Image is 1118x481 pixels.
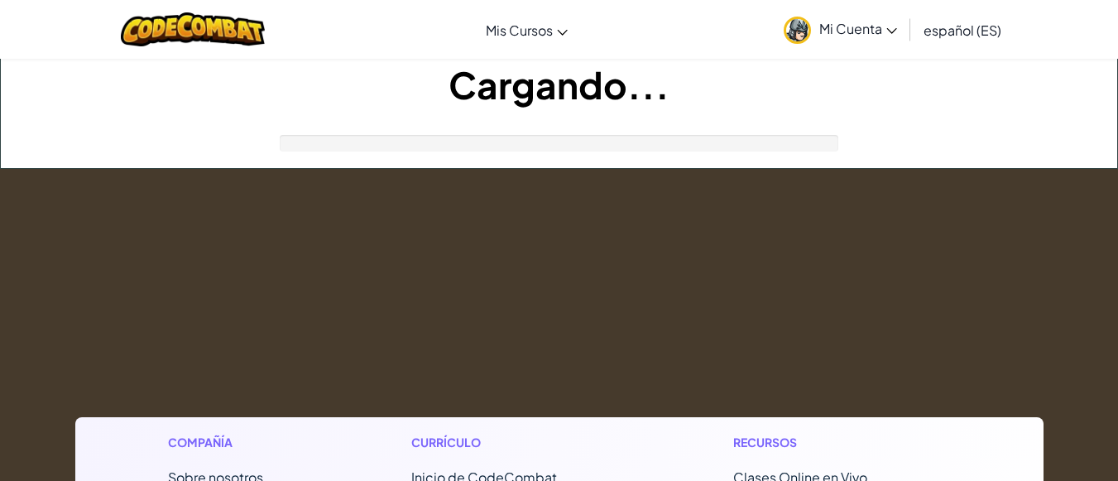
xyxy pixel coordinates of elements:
[733,434,951,451] h1: Recursos
[1,59,1117,110] h1: Cargando...
[775,3,905,55] a: Mi Cuenta
[477,7,576,52] a: Mis Cursos
[168,434,306,451] h1: Compañía
[411,434,629,451] h1: Currículo
[121,12,266,46] img: CodeCombat logo
[924,22,1001,39] span: español (ES)
[784,17,811,44] img: avatar
[915,7,1010,52] a: español (ES)
[819,20,897,37] span: Mi Cuenta
[486,22,553,39] span: Mis Cursos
